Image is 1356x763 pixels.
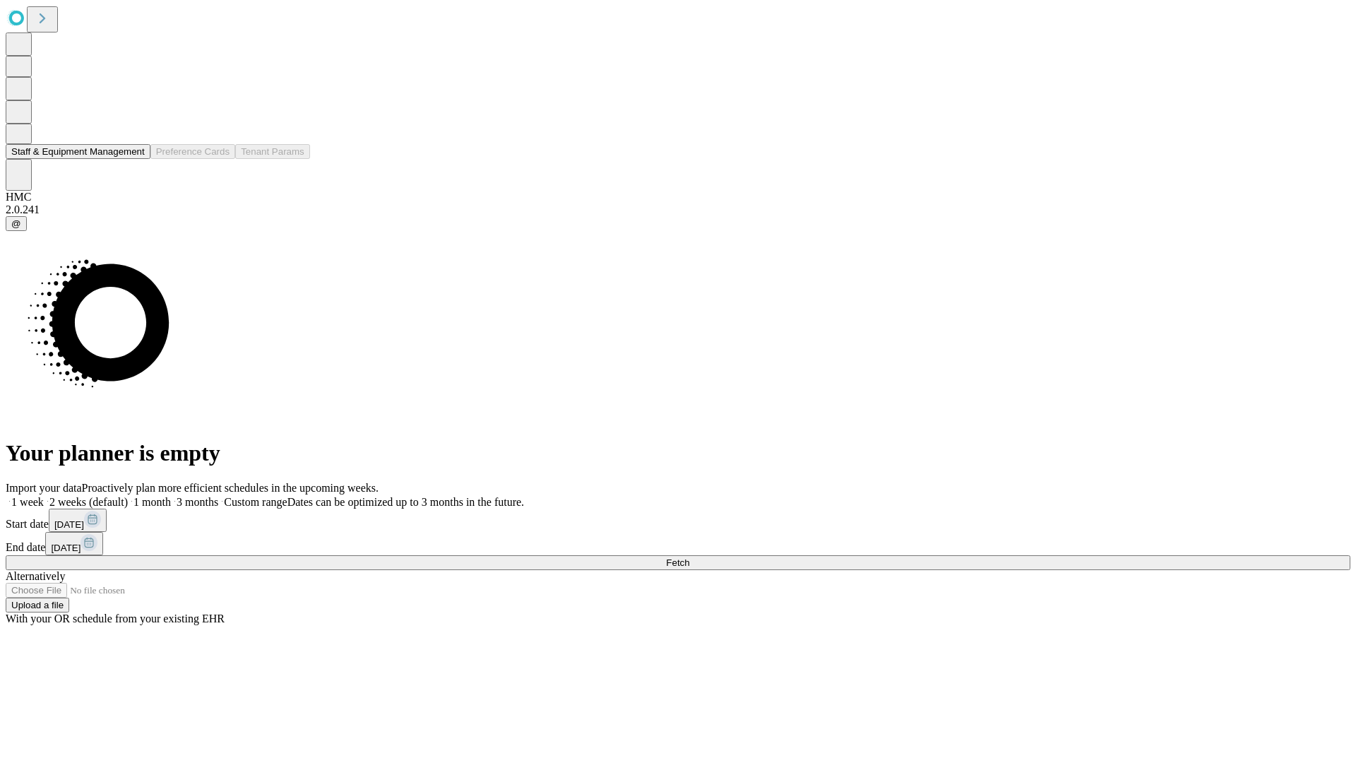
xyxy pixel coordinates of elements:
span: Import your data [6,482,82,494]
span: Alternatively [6,570,65,582]
button: Tenant Params [235,144,310,159]
span: Proactively plan more efficient schedules in the upcoming weeks. [82,482,379,494]
span: [DATE] [54,519,84,530]
span: [DATE] [51,543,81,553]
button: Staff & Equipment Management [6,144,150,159]
span: 1 week [11,496,44,508]
h1: Your planner is empty [6,440,1350,466]
button: @ [6,216,27,231]
span: Custom range [224,496,287,508]
button: Upload a file [6,598,69,613]
button: Preference Cards [150,144,235,159]
span: With your OR schedule from your existing EHR [6,613,225,625]
div: 2.0.241 [6,203,1350,216]
span: Fetch [666,557,689,568]
span: @ [11,218,21,229]
div: HMC [6,191,1350,203]
span: 1 month [133,496,171,508]
button: [DATE] [49,509,107,532]
span: Dates can be optimized up to 3 months in the future. [287,496,524,508]
button: [DATE] [45,532,103,555]
span: 2 weeks (default) [49,496,128,508]
button: Fetch [6,555,1350,570]
span: 3 months [177,496,218,508]
div: End date [6,532,1350,555]
div: Start date [6,509,1350,532]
